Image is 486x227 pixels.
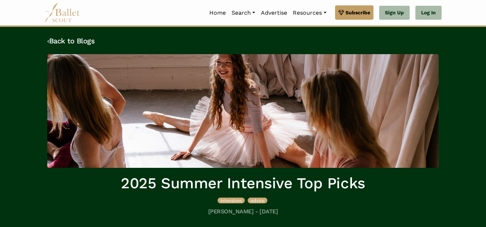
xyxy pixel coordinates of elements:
h1: 2025 Summer Intensive Top Picks [47,174,439,193]
span: intensives [220,198,242,203]
a: Home [206,5,229,20]
a: Sign Up [379,6,410,20]
a: advice [248,197,267,204]
a: Resources [290,5,329,20]
span: Subscribe [346,9,370,16]
img: gem.svg [338,9,344,16]
a: Search [229,5,258,20]
a: ‹Back to Blogs [47,37,95,45]
a: Log In [415,6,442,20]
a: Advertise [258,5,290,20]
span: advice [251,198,265,203]
code: ‹ [47,36,49,45]
a: intensives [218,197,246,204]
h5: [PERSON_NAME] - [DATE] [47,208,439,216]
img: header_image.img [47,54,439,168]
a: Subscribe [335,5,373,20]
